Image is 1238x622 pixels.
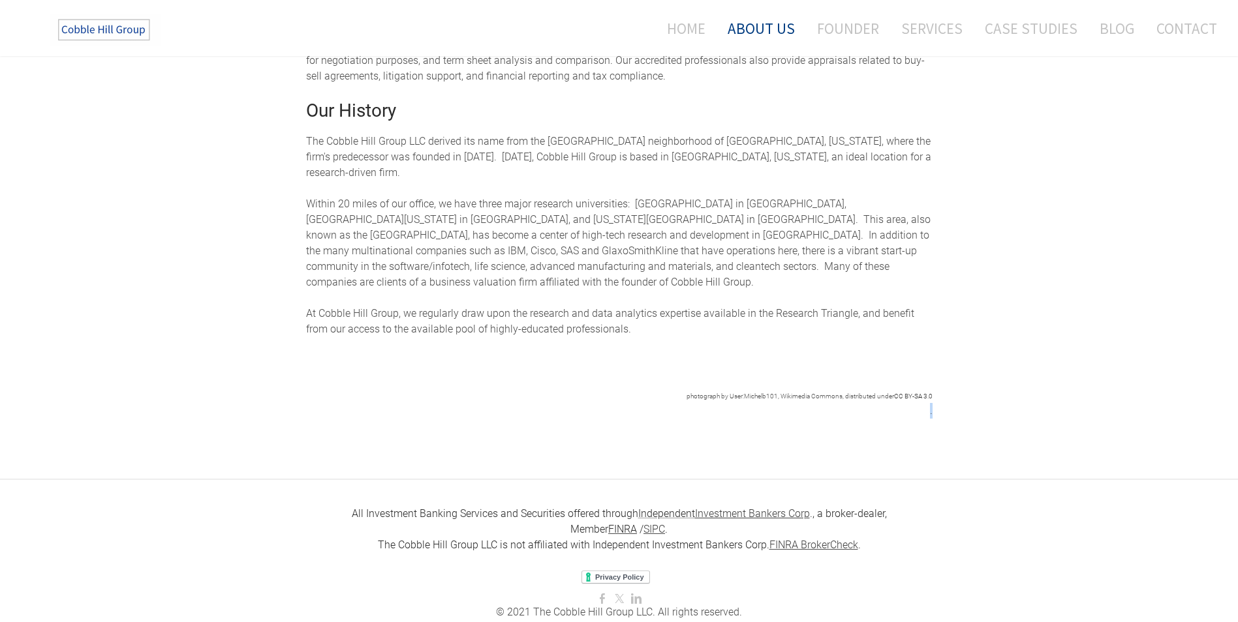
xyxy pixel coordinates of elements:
[1090,11,1144,46] a: Blog
[306,134,933,337] div: The Cobble Hill Group LLC derived its name from the [GEOGRAPHIC_DATA] neighborhood of [GEOGRAPHIC...
[640,523,643,535] font: /
[352,507,638,520] font: All Investment Banking Services and Securities offered through
[638,507,812,520] a: IndependentInvestment Bankers Corp.
[581,570,657,585] iframe: Privacy Policy
[614,593,625,605] a: Twitter
[891,11,972,46] a: Services
[647,11,715,46] a: Home
[50,14,161,46] img: The Cobble Hill Group LLC
[570,507,887,535] font: , a broker-dealer, ​Member
[378,539,769,551] font: The Cobble Hill Group LLC is not affiliated with Independent Investment Bankers Corp.
[638,507,695,520] font: Independent
[718,11,805,46] a: About Us
[695,507,812,520] font: .
[306,387,933,419] div: .
[643,523,665,535] a: SIPC
[687,392,933,400] font: photograph by User:Michelb101, Wikimedia Commons, distributed under
[631,593,642,605] a: Linkedin
[597,593,608,605] a: Facebook
[975,11,1087,46] a: Case Studies
[306,604,933,620] div: ​© 2021 The Cobble Hill Group LLC. All rights reserved.
[665,523,668,535] font: .
[1147,11,1217,46] a: Contact
[894,392,933,400] a: CC BY-SA 3.0
[807,11,889,46] a: Founder
[858,539,861,551] font: .
[608,523,637,535] a: FINRA
[769,539,858,551] a: FINRA BrokerCheck
[695,507,810,520] u: Investment Bankers Corp
[306,102,933,120] h2: Our History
